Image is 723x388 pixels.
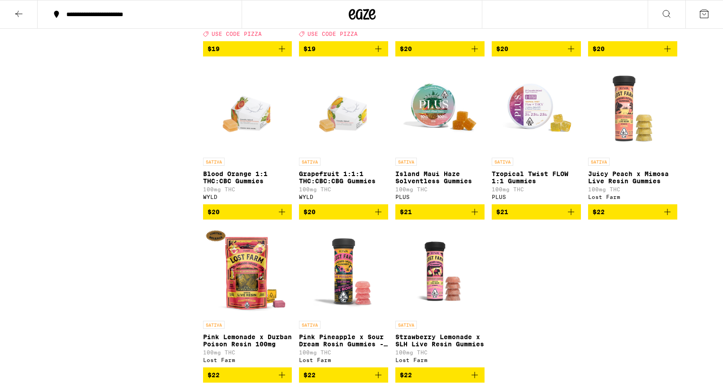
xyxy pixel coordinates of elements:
button: Add to bag [492,41,581,56]
button: Add to bag [395,367,485,383]
p: Pink Lemonade x Durban Poison Resin 100mg [203,333,292,348]
img: WYLD - Grapefruit 1:1:1 THC:CBC:CBG Gummies [312,64,376,153]
button: Add to bag [492,204,581,220]
img: Lost Farm - Pink Lemonade x Durban Poison Resin 100mg [203,227,292,316]
p: 100mg THC [203,349,292,355]
span: $21 [496,208,508,216]
p: Strawberry Lemonade x SLH Live Resin Gummies [395,333,485,348]
p: SATIVA [203,321,225,329]
p: 100mg THC [203,186,292,192]
span: $20 [208,208,220,216]
span: $20 [303,208,316,216]
span: $20 [496,45,508,52]
a: Open page for Tropical Twist FLOW 1:1 Gummies from PLUS [492,64,581,204]
img: WYLD - Blood Orange 1:1 THC:CBC Gummies [215,64,279,153]
button: Add to bag [203,41,292,56]
button: Add to bag [395,41,485,56]
button: Add to bag [299,367,388,383]
p: Tropical Twist FLOW 1:1 Gummies [492,170,581,185]
span: $22 [400,371,412,379]
p: 100mg THC [299,186,388,192]
p: Juicy Peach x Mimosa Live Resin Gummies [588,170,677,185]
p: SATIVA [395,158,417,166]
p: 100mg THC [395,349,485,355]
button: Add to bag [299,204,388,220]
p: SATIVA [299,158,320,166]
p: SATIVA [203,158,225,166]
a: Open page for Pink Pineapple x Sour Dream Rosin Gummies - 100mg from Lost Farm [299,227,388,367]
span: USE CODE PIZZA [212,31,262,37]
p: Island Maui Haze Solventless Gummies [395,170,485,185]
span: $22 [208,371,220,379]
button: Add to bag [203,204,292,220]
img: Lost Farm - Strawberry Lemonade x SLH Live Resin Gummies [395,227,485,316]
button: Add to bag [299,41,388,56]
div: Lost Farm [203,357,292,363]
span: $22 [303,371,316,379]
button: Add to bag [588,204,677,220]
button: Add to bag [203,367,292,383]
a: Open page for Blood Orange 1:1 THC:CBC Gummies from WYLD [203,64,292,204]
p: SATIVA [588,158,610,166]
a: Open page for Island Maui Haze Solventless Gummies from PLUS [395,64,485,204]
span: $21 [400,208,412,216]
a: Open page for Grapefruit 1:1:1 THC:CBC:CBG Gummies from WYLD [299,64,388,204]
div: PLUS [395,194,485,200]
div: WYLD [203,194,292,200]
p: SATIVA [492,158,513,166]
div: WYLD [299,194,388,200]
p: 100mg THC [395,186,485,192]
div: PLUS [492,194,581,200]
img: PLUS - Tropical Twist FLOW 1:1 Gummies [492,64,581,153]
p: Pink Pineapple x Sour Dream Rosin Gummies - 100mg [299,333,388,348]
div: Lost Farm [395,357,485,363]
div: Lost Farm [299,357,388,363]
p: SATIVA [395,321,417,329]
button: Add to bag [395,204,485,220]
span: $20 [400,45,412,52]
span: $20 [593,45,605,52]
p: 100mg THC [299,349,388,355]
p: SATIVA [299,321,320,329]
img: PLUS - Island Maui Haze Solventless Gummies [395,64,485,153]
p: 100mg THC [588,186,677,192]
img: Lost Farm - Pink Pineapple x Sour Dream Rosin Gummies - 100mg [299,227,388,316]
span: $19 [208,45,220,52]
p: Blood Orange 1:1 THC:CBC Gummies [203,170,292,185]
span: $22 [593,208,605,216]
p: Grapefruit 1:1:1 THC:CBC:CBG Gummies [299,170,388,185]
span: $19 [303,45,316,52]
div: Lost Farm [588,194,677,200]
a: Open page for Juicy Peach x Mimosa Live Resin Gummies from Lost Farm [588,64,677,204]
button: Add to bag [588,41,677,56]
span: USE CODE PIZZA [307,31,358,37]
a: Open page for Pink Lemonade x Durban Poison Resin 100mg from Lost Farm [203,227,292,367]
img: Lost Farm - Juicy Peach x Mimosa Live Resin Gummies [588,64,677,153]
a: Open page for Strawberry Lemonade x SLH Live Resin Gummies from Lost Farm [395,227,485,367]
p: 100mg THC [492,186,581,192]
